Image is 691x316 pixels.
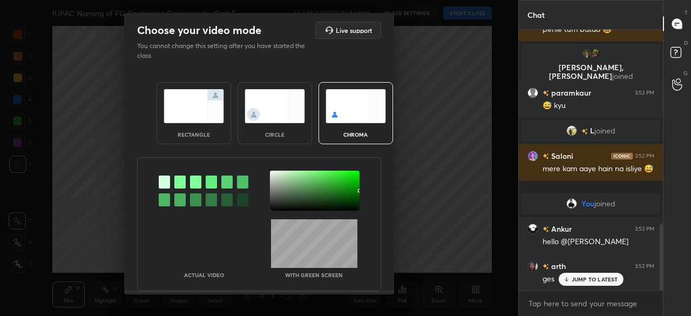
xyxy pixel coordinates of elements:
[549,87,591,98] h6: paramkaur
[549,150,573,162] h6: Saloni
[543,153,549,159] img: no-rating-badge.077c3623.svg
[543,274,654,285] div: ges
[611,153,633,159] img: iconic-dark.1390631f.png
[549,260,566,272] h6: arth
[581,199,594,208] span: You
[582,48,593,59] img: 5caba0dc43e74d04bda5ac3833c16918.jpg
[594,126,615,135] span: joined
[253,132,296,137] div: circle
[527,261,538,272] img: ba3305fcf31d4a3fa56a0ebf59dec375.jpg
[635,263,654,270] div: 3:52 PM
[527,224,538,234] img: c6a3db9019224f66ac2bc770973f4b21.png
[137,41,312,60] p: You cannot change this setting after you have started the class
[683,69,688,77] p: G
[685,9,688,17] p: T
[566,198,577,209] img: ab04c598e4204a44b5a784646aaf9c50.jpg
[184,272,224,278] p: Actual Video
[519,1,553,29] p: Chat
[612,71,633,81] span: joined
[527,151,538,162] img: 17a1e7ce55fc45a5bfa00ec40383623f.jpg
[543,264,549,270] img: no-rating-badge.077c3623.svg
[543,100,654,111] div: 😅 kyu
[527,88,538,98] img: default.png
[336,27,372,33] h5: Live support
[594,199,615,208] span: joined
[543,226,549,232] img: no-rating-badge.077c3623.svg
[590,48,600,59] img: aae771e1b36741b2aa92144f416661c9.jpg
[635,153,654,159] div: 3:52 PM
[566,125,577,136] img: f9744a1801424739b204344608c2c997.jpg
[543,237,654,247] div: hello @[PERSON_NAME]
[572,276,618,283] p: JUMP TO LATEST
[581,129,588,135] img: no-rating-badge.077c3623.svg
[543,164,654,174] div: mere kam aaye hain na isliye 😅
[590,126,594,135] span: L
[543,90,549,96] img: no-rating-badge.077c3623.svg
[164,89,224,123] img: normalScreenIcon.ae25ed63.svg
[549,223,572,234] h6: Ankur
[519,30,663,291] div: grid
[635,90,654,96] div: 3:52 PM
[684,39,688,47] p: D
[543,24,654,35] div: pehle tum batao 😅
[285,272,343,278] p: With green screen
[635,226,654,232] div: 3:52 PM
[245,89,305,123] img: circleScreenIcon.acc0effb.svg
[334,132,377,137] div: chroma
[172,132,215,137] div: rectangle
[137,23,261,37] h2: Choose your video mode
[528,63,654,80] p: [PERSON_NAME], [PERSON_NAME]
[326,89,386,123] img: chromaScreenIcon.c19ab0a0.svg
